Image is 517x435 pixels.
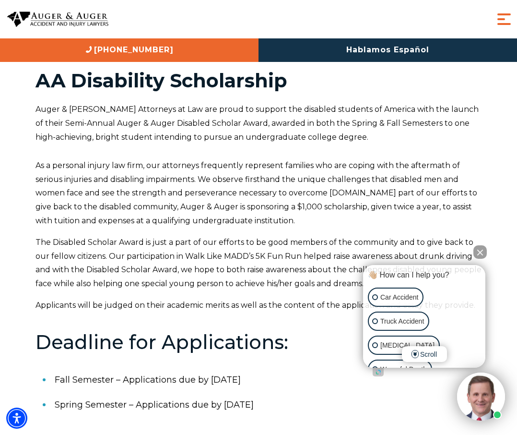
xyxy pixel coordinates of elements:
h2: Deadline for Applications: [35,332,482,353]
img: Auger & Auger Accident and Injury Lawyers Logo [7,12,108,27]
span: Scroll [402,346,447,362]
li: Spring Semester – Applications due by [DATE] [55,392,482,417]
button: Menu [494,10,514,29]
p: Wrongful Death [380,363,427,375]
img: Intaker widget Avatar [457,373,505,421]
p: The Disabled Scholar Award is just a part of our efforts to be good members of the community and ... [35,236,482,291]
p: Applicants will be judged on their academic merits as well as the content of the application and ... [35,299,482,313]
div: 👋🏼 How can I help you? [365,270,483,280]
p: As a personal injury law firm, our attorneys frequently represent families who are coping with th... [35,159,482,228]
p: Car Accident [380,291,418,303]
h1: AA Disability Scholarship [35,71,482,90]
a: Open intaker chat [373,368,384,376]
p: [MEDICAL_DATA] [380,339,435,351]
a: Hablamos Español [258,38,517,62]
button: Close Intaker Chat Widget [473,245,487,259]
p: Auger & [PERSON_NAME] Attorneys at Law are proud to support the disabled students of America with... [35,103,482,144]
p: Truck Accident [380,315,424,327]
div: Accessibility Menu [6,408,27,429]
li: Fall Semester – Applications due by [DATE] [55,367,482,392]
